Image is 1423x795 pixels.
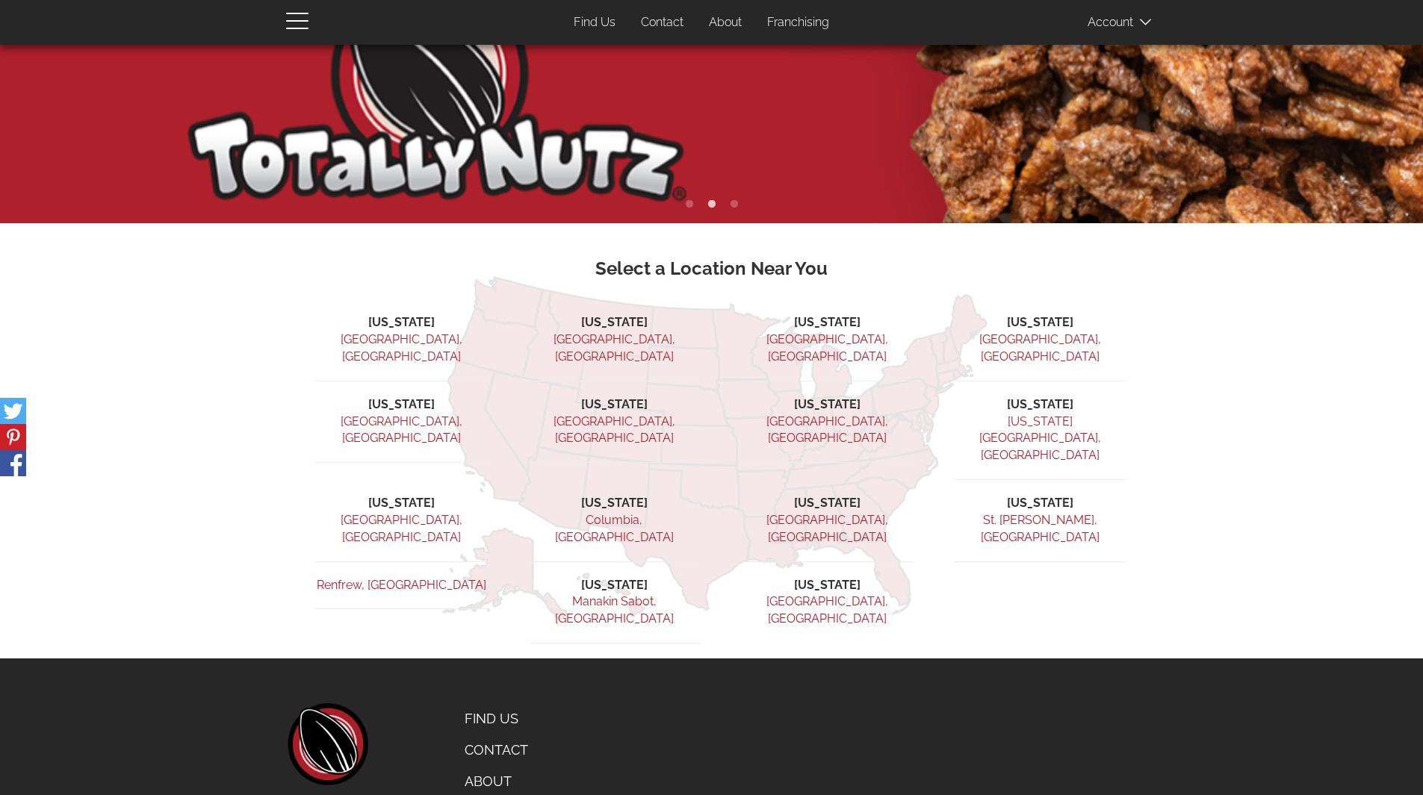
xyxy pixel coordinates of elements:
[766,594,888,626] a: [GEOGRAPHIC_DATA], [GEOGRAPHIC_DATA]
[756,8,840,37] a: Franchising
[453,703,601,735] a: Find Us
[682,197,697,212] button: 1 of 3
[341,414,462,446] a: [GEOGRAPHIC_DATA], [GEOGRAPHIC_DATA]
[562,8,627,37] a: Find Us
[741,314,914,331] li: [US_STATE]
[555,513,674,544] a: Columbia, [GEOGRAPHIC_DATA]
[554,332,675,364] a: [GEOGRAPHIC_DATA], [GEOGRAPHIC_DATA]
[741,495,914,512] li: [US_STATE]
[528,314,701,331] li: [US_STATE]
[315,495,488,512] li: [US_STATE]
[979,332,1101,364] a: [GEOGRAPHIC_DATA], [GEOGRAPHIC_DATA]
[554,414,675,446] a: [GEOGRAPHIC_DATA], [GEOGRAPHIC_DATA]
[954,495,1126,512] li: [US_STATE]
[727,197,742,212] button: 3 of 3
[297,259,1126,278] h3: Select a Location Near You
[698,8,753,37] a: About
[528,396,701,414] li: [US_STATE]
[741,396,914,414] li: [US_STATE]
[317,578,486,592] a: Renfrew, [GEOGRAPHIC_DATA]
[315,314,488,331] li: [US_STATE]
[766,414,888,446] a: [GEOGRAPHIC_DATA], [GEOGRAPHIC_DATA]
[979,414,1101,463] a: [US_STATE][GEOGRAPHIC_DATA], [GEOGRAPHIC_DATA]
[528,577,701,594] li: [US_STATE]
[954,314,1126,331] li: [US_STATE]
[766,332,888,364] a: [GEOGRAPHIC_DATA], [GEOGRAPHIC_DATA]
[630,8,695,37] a: Contact
[315,396,488,414] li: [US_STATE]
[766,513,888,544] a: [GEOGRAPHIC_DATA], [GEOGRAPHIC_DATA]
[341,513,462,544] a: [GEOGRAPHIC_DATA], [GEOGRAPHIC_DATA]
[528,495,701,512] li: [US_STATE]
[555,594,674,626] a: Manakin Sabot, [GEOGRAPHIC_DATA]
[453,735,601,766] a: Contact
[981,513,1100,544] a: St. [PERSON_NAME], [GEOGRAPHIC_DATA]
[741,577,914,594] li: [US_STATE]
[954,396,1126,414] li: [US_STATE]
[704,197,719,212] button: 2 of 3
[286,703,368,785] a: home
[341,332,462,364] a: [GEOGRAPHIC_DATA], [GEOGRAPHIC_DATA]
